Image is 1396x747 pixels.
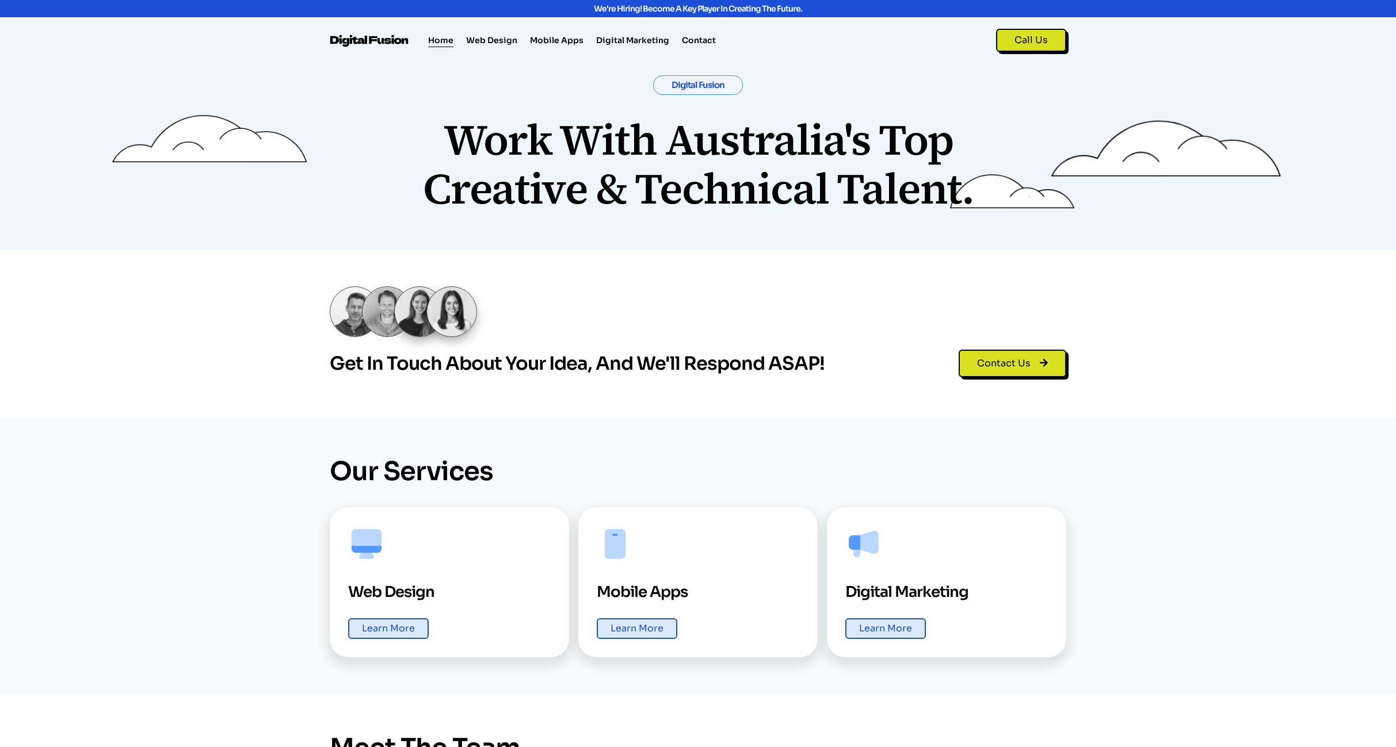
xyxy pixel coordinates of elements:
div: Get in Touch About Your Idea, and We'll Respond ASAP! [330,346,825,381]
h4: Mobile Apps [597,585,799,600]
h4: Web Design [348,585,551,600]
span: Learn More [859,623,912,634]
span: Contact Us [977,358,1031,369]
h2: Work with Australia's top creative & Technical talent. [422,115,974,213]
span: Learn More [611,623,663,634]
h3: Our Services [330,454,1066,489]
a: Call Us [996,29,1066,52]
a: Web Design [466,33,517,47]
a: Home [428,33,453,47]
a: Digital Marketing [596,33,669,47]
span: Learn More [362,623,415,634]
h4: Digital Marketing [845,585,1048,600]
span: Call Us [1014,35,1048,46]
a: Mobile Apps [530,33,583,47]
a: Learn More [348,618,429,639]
div: We're hiring! Become a key player in creating the future. [403,5,993,13]
a: Contact Us [959,350,1066,377]
a: Learn More [845,618,926,639]
a: Contact [682,33,716,47]
h1: Digital Fusion [654,76,742,94]
a: Learn More [597,618,677,639]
